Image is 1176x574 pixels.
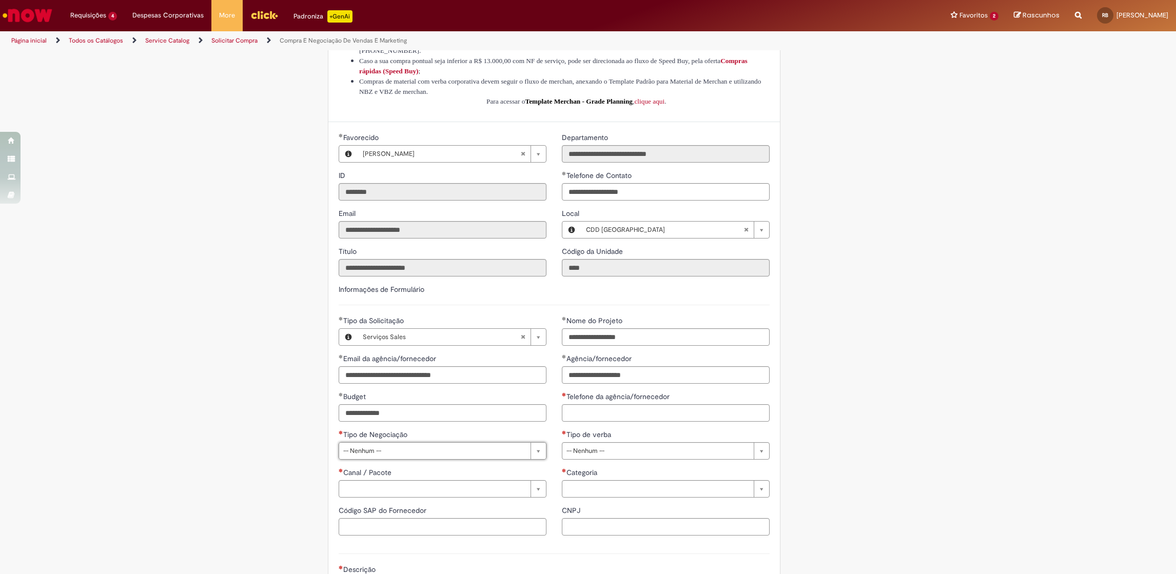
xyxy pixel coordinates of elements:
span: CNPJ [562,506,582,515]
span: Somente leitura - Email [339,209,358,218]
input: Email da agência/fornecedor [339,366,546,384]
span: Tipo de verba [566,430,613,439]
span: Compras de material com verba corporativa devem seguir o fluxo de merchan, anexando o Template Pa... [359,77,761,95]
span: Necessários - Canal / Pacote [343,468,394,477]
span: Necessários - Categoria [566,468,599,477]
a: Compra E Negociação De Vendas E Marketing [280,36,407,45]
span: Serviços Sales [363,329,520,345]
input: CNPJ [562,518,770,536]
span: . [664,97,666,105]
span: Somente leitura - Código da Unidade [562,247,625,256]
label: Somente leitura - Título [339,246,359,256]
span: Obrigatório Preenchido [562,171,566,175]
span: Necessários - Favorecido [343,133,381,142]
a: Compras rápidas (Speed Buy) [359,56,748,75]
label: Somente leitura - Código da Unidade [562,246,625,256]
button: Favorecido, Visualizar este registro Ricardo Carneiro Barbosa [339,146,358,162]
span: More [219,10,235,21]
span: Necessários [562,430,566,434]
span: Necessários [562,392,566,397]
span: Favoritos [959,10,988,21]
span: Telefone da agência/fornecedor [566,392,672,401]
span: Somente leitura - ID [339,171,347,180]
a: clique aqui [634,97,664,105]
button: Local, Visualizar este registro CDD Fortaleza [562,222,581,238]
input: Telefone de Contato [562,183,770,201]
span: [PERSON_NAME] [363,146,520,162]
span: Obrigatório Preenchido [562,354,566,359]
span: Necessários [339,565,343,569]
abbr: Limpar campo Local [738,222,754,238]
a: Rascunhos [1014,11,1060,21]
span: , [633,97,634,105]
a: Solicitar Compra [211,36,258,45]
span: Budget [343,392,368,401]
span: RB [1102,12,1108,18]
input: Nome do Projeto [562,328,770,346]
span: -- Nenhum -- [343,443,525,459]
img: ServiceNow [1,5,54,26]
span: Telefone de Contato [566,171,634,180]
span: Obrigatório Preenchido [562,316,566,321]
a: Limpar campo Categoria [562,480,770,498]
span: Necessários [339,430,343,434]
span: Email da agência/fornecedor [343,354,438,363]
input: Departamento [562,145,770,163]
abbr: Limpar campo Favorecido [515,146,531,162]
a: Serviços SalesLimpar campo Tipo da Solicitação [358,329,546,345]
span: Necessários [339,468,343,472]
span: -- Nenhum -- [566,443,749,459]
span: Obrigatório Preenchido [339,392,343,397]
span: Despesas Corporativas [132,10,204,21]
input: Código SAP do Fornecedor [339,518,546,536]
label: Somente leitura - Email [339,208,358,219]
span: ; [419,67,421,75]
span: Local [562,209,581,218]
span: [PERSON_NAME] [1116,11,1168,19]
span: Agência/fornecedor [566,354,634,363]
abbr: Limpar campo Tipo da Solicitação [515,329,531,345]
a: Service Catalog [145,36,189,45]
input: Título [339,259,546,276]
input: Email [339,221,546,239]
span: Template Merchan - Grade Planning [525,97,633,105]
a: Todos os Catálogos [69,36,123,45]
span: Nome do Projeto [566,316,624,325]
span: Descrição [343,565,378,574]
a: [PERSON_NAME]Limpar campo Favorecido [358,146,546,162]
input: ID [339,183,546,201]
span: Tipo de Negociação [343,430,409,439]
span: Código SAP do Fornecedor [339,506,428,515]
span: Caso a sua compra pontual seja inferior a R$ 13.000,00 com NF de serviço, pode ser direcionada ao... [359,57,720,65]
ul: Trilhas de página [8,31,776,50]
span: Rascunhos [1023,10,1060,20]
input: Código da Unidade [562,259,770,276]
span: Obrigatório Preenchido [339,133,343,137]
span: Obrigatório Preenchido [339,354,343,359]
a: Página inicial [11,36,47,45]
label: Somente leitura - ID [339,170,347,181]
span: Somente leitura - Título [339,247,359,256]
button: Tipo da Solicitação, Visualizar este registro Serviços Sales [339,329,358,345]
input: Agência/fornecedor [562,366,770,384]
img: click_logo_yellow_360x200.png [250,7,278,23]
span: Requisições [70,10,106,21]
span: Para acessar o [486,97,525,105]
div: Padroniza [293,10,352,23]
span: CDD [GEOGRAPHIC_DATA] [586,222,743,238]
a: CDD [GEOGRAPHIC_DATA]Limpar campo Local [581,222,769,238]
span: Obrigatório Preenchido [339,316,343,321]
p: +GenAi [327,10,352,23]
a: Limpar campo Canal / Pacote [339,480,546,498]
span: Necessários [562,468,566,472]
label: Informações de Formulário [339,285,424,294]
input: Telefone da agência/fornecedor [562,404,770,422]
label: Somente leitura - Departamento [562,132,610,143]
span: 2 [990,12,998,21]
span: 4 [108,12,117,21]
input: Budget [339,404,546,422]
span: Tipo da Solicitação [343,316,406,325]
span: Somente leitura - Departamento [562,133,610,142]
